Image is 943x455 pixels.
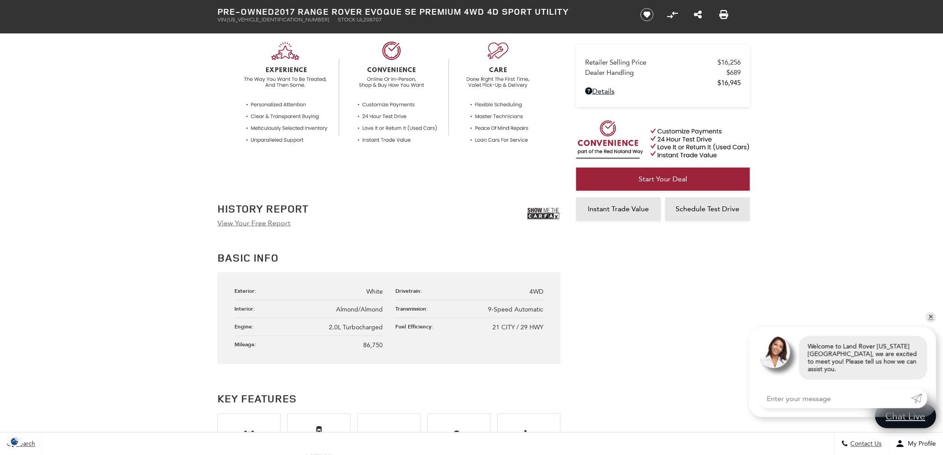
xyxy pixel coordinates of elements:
span: 86,750 [363,341,383,349]
a: Dealer Handling $689 [585,69,741,77]
span: [US_VEHICLE_IDENTIFICATION_NUMBER] [227,16,329,23]
h2: Basic Info [217,250,561,266]
section: Click to Open Cookie Consent Modal [4,437,25,446]
span: My Profile [905,440,936,448]
div: Engine: [235,323,258,330]
span: Start Your Deal [639,175,688,183]
input: Enter your message [758,389,911,408]
span: 9-Speed Automatic [488,306,544,313]
span: 4WD [530,288,544,295]
button: Save vehicle [637,8,657,22]
span: Schedule Test Drive [676,205,740,213]
button: Compare Vehicle [666,8,679,21]
span: Instant Trade Value [588,205,649,213]
h2: History Report [217,203,308,214]
a: Print this Pre-Owned 2017 Range Rover Evoque SE Premium 4WD 4D Sport Utility [719,9,728,20]
span: White [366,288,383,295]
span: $16,256 [718,58,741,66]
a: Schedule Test Drive [665,197,750,221]
h2: Key Features [217,391,561,407]
span: UL208707 [357,16,382,23]
img: Show me the Carfax [527,203,561,225]
img: Agent profile photo [758,336,790,368]
a: Share this Pre-Owned 2017 Range Rover Evoque SE Premium 4WD 4D Sport Utility [694,9,702,20]
div: Transmission: [395,305,432,312]
a: Retailer Selling Price $16,256 [585,58,741,66]
span: Dealer Handling [585,69,727,77]
img: Opt-Out Icon [4,437,25,446]
span: 2.0L Turbocharged [329,324,383,331]
a: Details [585,87,741,95]
div: Exterior: [235,287,261,295]
span: VIN: [217,16,227,23]
span: $16,945 [718,79,741,87]
div: Interior: [235,305,260,312]
strong: Pre-Owned [217,5,275,17]
h1: 2017 Range Rover Evoque SE Premium 4WD 4D Sport Utility [217,7,625,16]
a: View Your Free Report [217,219,291,227]
a: Instant Trade Value [576,197,661,221]
button: Open user profile menu [889,433,943,455]
span: $689 [727,69,741,77]
a: Submit [911,389,927,408]
div: Mileage: [235,340,261,348]
div: Welcome to Land Rover [US_STATE][GEOGRAPHIC_DATA], we are excited to meet you! Please tell us how... [799,336,927,380]
span: Stock: [338,16,357,23]
a: $16,945 [585,79,741,87]
span: Retailer Selling Price [585,58,718,66]
a: Start Your Deal [576,168,750,191]
span: 21 CITY / 29 HWY [493,324,544,331]
div: Drivetrain: [395,287,426,295]
span: Contact Us [849,440,882,448]
div: Fuel Efficiency: [395,323,438,330]
span: Almond/Almond [336,306,383,313]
